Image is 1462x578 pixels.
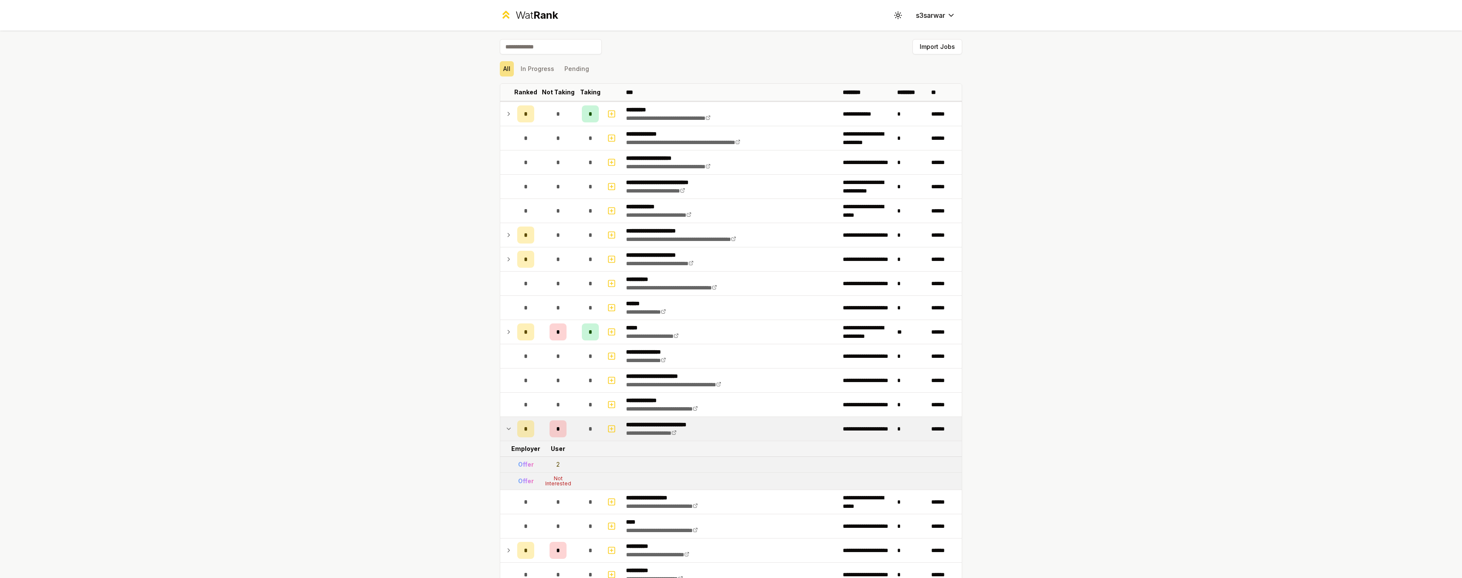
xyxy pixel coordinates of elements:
button: Import Jobs [912,39,962,54]
span: Rank [533,9,558,21]
td: Employer [514,441,538,456]
div: Not Interested [541,476,575,486]
div: 2 [556,460,560,469]
button: s3sarwar [909,8,962,23]
p: Ranked [514,88,537,96]
p: Not Taking [542,88,575,96]
div: Offer [518,460,534,469]
a: WatRank [500,8,558,22]
td: User [538,441,578,456]
div: Offer [518,477,534,485]
div: Wat [516,8,558,22]
p: Taking [580,88,601,96]
button: Pending [561,61,592,76]
button: All [500,61,514,76]
button: In Progress [517,61,558,76]
span: s3sarwar [916,10,945,20]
